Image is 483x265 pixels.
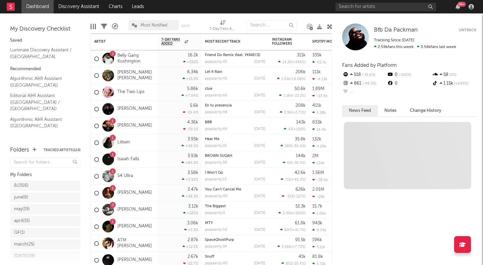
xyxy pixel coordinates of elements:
[205,87,212,91] a: clue
[284,127,306,131] div: ( )
[209,17,236,36] div: 7-Day Fans Added (7-Day Fans Added)
[292,60,305,64] span: +246 %
[161,38,183,46] span: 7-Day Fans Added
[187,221,198,225] div: 3.06k
[312,87,324,91] div: 1.89M
[10,204,80,214] a: may(19)
[284,228,291,232] span: 897
[10,158,80,168] input: Search for folders...
[205,111,227,114] div: popularity: 48
[286,195,293,198] span: -513
[205,238,265,242] div: SpaceGhostPurp
[342,79,387,88] div: 861
[205,104,265,107] div: En tu presencia
[187,255,198,259] div: 2.67k
[254,211,265,215] div: [DATE]
[281,77,290,81] span: 1.01k
[117,224,152,229] a: [PERSON_NAME]
[181,93,198,98] div: +7.04 %
[293,94,305,98] span: -22.2 %
[10,75,74,89] a: Algorithmic A&R Assistant ([GEOGRAPHIC_DATA])
[312,161,325,165] div: 124k
[205,87,265,91] div: clue
[432,71,476,79] div: 58
[10,25,80,33] div: My Discovery Checklist
[112,17,118,36] div: A&R Pipeline
[312,211,326,216] div: 1.06k
[181,144,198,148] div: +48.5 %
[432,79,476,88] div: 1.15k
[312,111,326,115] div: 5.28k
[374,45,414,49] span: 2.59k fans this week
[361,82,376,86] span: -49.3 %
[254,127,265,131] div: [DATE]
[277,245,306,249] div: ( )
[205,228,227,232] div: popularity: 54
[205,211,225,215] div: popularity: 0
[183,110,198,115] div: -19.4 %
[181,24,190,28] button: Save
[455,4,460,9] button: 99+
[205,121,212,124] a: BBB
[297,53,306,57] div: 311k
[374,45,456,49] span: 3.56k fans last week
[312,70,321,74] div: 111k
[254,60,265,64] div: [DATE]
[278,60,306,64] div: ( )
[94,40,145,44] div: Artist
[205,171,265,175] div: I Won't Go
[254,111,265,114] div: [DATE]
[187,70,198,74] div: 6.34k
[397,73,411,77] span: -100 %
[44,148,80,152] button: Tracked Artists(124)
[282,60,291,64] span: 14.2k
[183,60,198,64] div: +192 %
[117,89,145,95] a: The Two Lips
[293,128,305,131] span: +119 %
[293,161,305,165] span: -36.5 %
[361,73,375,77] span: -21.6 %
[182,177,198,182] div: +3.92 %
[10,181,80,191] a: 8/25(6)
[101,17,107,36] div: Filters
[10,228,80,238] a: QF(1)
[335,3,436,11] input: Search for artists
[10,46,74,60] a: Luminate Discovery Assistant / [GEOGRAPHIC_DATA]
[294,195,305,198] span: -127 %
[205,188,265,191] div: You Can't Cancel Me
[117,157,139,162] a: Isaiah Falls
[292,144,305,148] span: -30.4 %
[312,154,318,158] div: 2M
[254,77,265,81] div: [DATE]
[296,70,306,74] div: 206k
[205,144,227,148] div: popularity: 25
[205,60,227,64] div: popularity: 45
[187,171,198,175] div: 3.58k
[312,103,321,108] div: 411k
[10,171,80,179] div: My Folders
[182,245,198,249] div: +12.2 %
[459,27,476,34] button: Untrack
[312,53,322,57] div: 335k
[205,221,213,225] a: MTY
[296,103,306,108] div: 208k
[209,25,236,33] div: 7-Day Fans Added (7-Day Fans Added)
[296,120,306,125] div: 143k
[205,171,223,175] a: I Won't Go
[117,238,155,249] a: ATM [PERSON_NAME]
[187,137,198,141] div: 3.95k
[14,182,29,190] div: 8/25 ( 6 )
[205,121,265,124] div: BBB
[387,79,431,88] div: 0
[387,71,431,79] div: 0
[205,245,227,249] div: popularity: 34
[205,70,222,74] a: Let It Rain
[312,178,328,182] div: -28.6k
[117,207,152,213] a: [PERSON_NAME]
[183,211,198,215] div: +185 %
[254,178,265,181] div: [DATE]
[187,87,198,91] div: 5.86k
[117,123,152,129] a: [PERSON_NAME]
[182,77,198,81] div: +15.3 %
[278,211,306,215] div: ( )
